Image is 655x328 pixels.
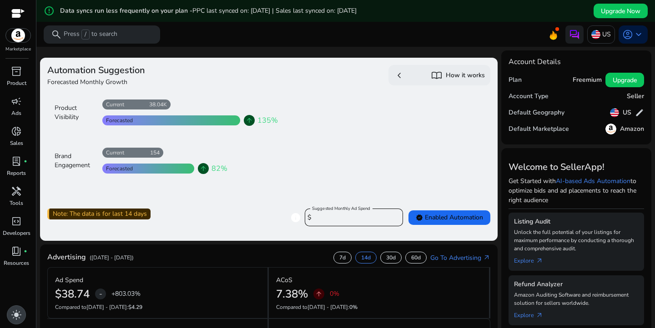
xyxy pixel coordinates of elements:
[192,6,357,15] span: PPC last synced on: [DATE] | Sales last synced on: [DATE]
[605,73,644,87] button: Upgrade
[509,93,549,100] h5: Account Type
[361,254,371,261] p: 14d
[622,29,633,40] span: account_circle
[430,253,490,263] a: Go To Advertisingarrow_outward
[408,210,490,225] button: verifiedEnabled Automation
[11,246,22,257] span: book_4
[386,254,396,261] p: 30d
[5,46,31,53] p: Marketplace
[149,101,171,108] div: 38.04K
[483,254,490,261] span: arrow_outward
[11,109,21,117] p: Ads
[3,229,30,237] p: Developers
[24,159,27,163] span: fiber_manual_record
[150,149,163,156] div: 154
[602,26,611,42] p: US
[446,72,485,80] h5: How it works
[514,307,550,320] a: Explorearrow_outward
[44,5,55,16] mat-icon: error_outline
[307,213,311,222] span: $
[60,7,357,15] h5: Data syncs run less frequently on your plan -
[536,257,543,264] span: arrow_outward
[11,309,22,320] span: light_mode
[330,291,339,297] p: 0%
[102,101,124,108] div: Current
[86,303,127,311] span: [DATE] - [DATE]
[55,288,90,301] h2: $38.74
[51,29,62,40] span: search
[514,228,639,253] p: Unlock the full potential of your listings for maximum performance by conducting a thorough and c...
[10,139,23,147] p: Sales
[47,209,151,219] div: Note: The data is for last 14 days
[10,199,23,207] p: Tools
[4,259,29,267] p: Resources
[509,109,564,117] h5: Default Geography
[620,125,644,133] h5: Amazon
[99,288,102,299] span: -
[128,303,142,311] span: $4.29
[24,249,27,253] span: fiber_manual_record
[6,29,30,42] img: amazon.svg
[601,6,640,16] span: Upgrade Now
[411,254,421,261] p: 60d
[509,125,569,133] h5: Default Marketplace
[339,254,346,261] p: 7d
[7,79,26,87] p: Product
[610,108,619,117] img: us.svg
[307,303,348,311] span: [DATE] - [DATE]
[11,216,22,227] span: code_blocks
[55,104,97,122] div: Product Visibility
[55,275,83,285] p: Ad Spend
[11,186,22,197] span: handyman
[349,303,358,311] span: 0%
[394,70,405,81] span: chevron_left
[613,75,637,85] span: Upgrade
[7,169,26,177] p: Reports
[514,281,639,288] h5: Refund Analyzer
[514,253,550,265] a: Explorearrow_outward
[246,117,253,124] span: arrow_upward
[509,58,644,66] h4: Account Details
[514,218,639,226] h5: Listing Audit
[431,70,442,81] span: import_contacts
[416,214,423,221] span: verified
[47,78,265,87] h4: Forecasted Monthly Growth
[55,303,260,311] p: Compared to :
[11,96,22,107] span: campaign
[594,4,648,18] button: Upgrade Now
[11,66,22,77] span: inventory_2
[627,93,644,100] h5: Seller
[509,162,644,173] h3: Welcome to SellerApp!
[290,212,301,223] span: info
[11,126,22,137] span: donut_small
[514,291,639,307] p: Amazon Auditing Software and reimbursement solution for sellers worldwide.
[591,30,600,39] img: us.svg
[416,213,483,222] span: Enabled Automation
[536,312,543,319] span: arrow_outward
[55,152,97,170] div: Brand Engagement
[315,290,322,298] span: arrow_upward
[47,253,86,262] h4: Advertising
[605,124,616,134] img: amazon.svg
[509,76,522,84] h5: Plan
[90,253,134,262] p: ([DATE] - [DATE])
[11,156,22,167] span: lab_profile
[276,303,482,311] p: Compared to :
[312,205,370,212] mat-label: Suggested Monthly Ad Spend
[64,30,117,40] p: Press to search
[111,291,141,297] p: +803.03%
[102,165,133,172] div: Forecasted
[81,30,90,40] span: /
[635,108,644,117] span: edit
[623,109,631,117] h5: US
[200,165,207,172] span: arrow_upward
[47,65,265,76] h3: Automation Suggestion
[276,288,308,301] h2: 7.38%
[633,29,644,40] span: keyboard_arrow_down
[556,177,630,185] a: AI-based Ads Automation
[573,76,602,84] h5: Freemium
[102,149,124,156] div: Current
[212,163,227,174] span: 82%
[102,117,133,124] div: Forecasted
[257,115,278,126] span: 135%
